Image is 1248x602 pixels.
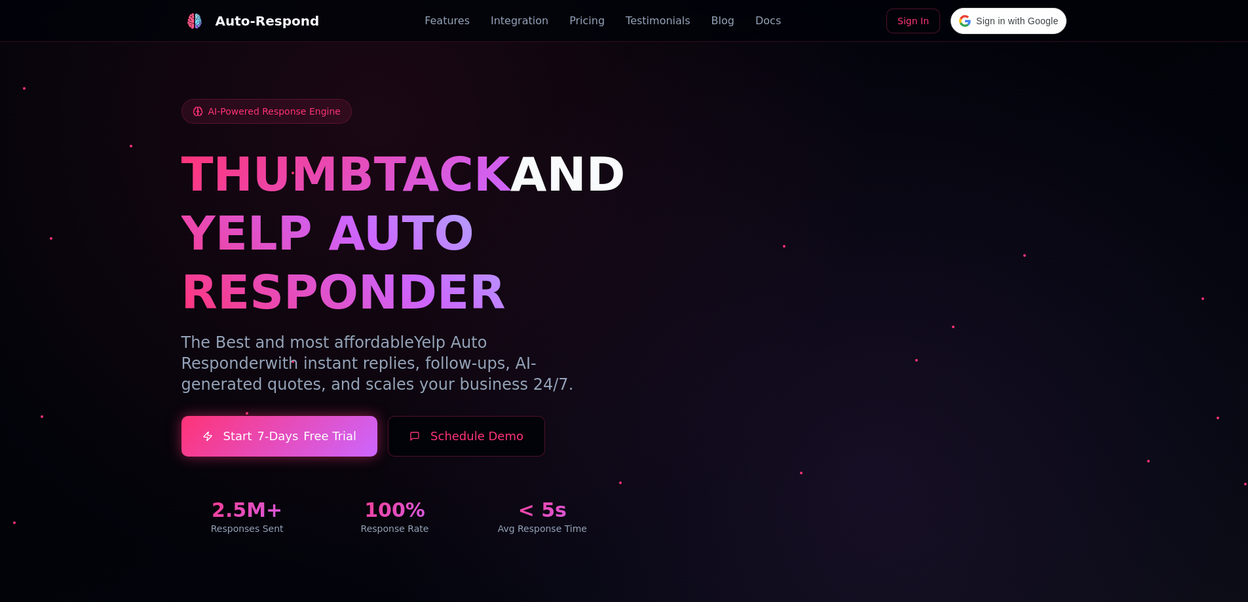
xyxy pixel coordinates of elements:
[951,8,1067,34] div: Sign in with Google
[208,105,341,118] span: AI-Powered Response Engine
[425,13,470,29] a: Features
[711,13,734,29] a: Blog
[510,147,626,202] span: AND
[216,12,320,30] div: Auto-Respond
[186,13,202,29] img: Auto-Respond Logo
[329,522,461,535] div: Response Rate
[755,13,781,29] a: Docs
[329,499,461,522] div: 100%
[569,13,605,29] a: Pricing
[181,333,487,373] span: Yelp Auto Responder
[181,204,609,322] h1: YELP AUTO RESPONDER
[181,147,510,202] span: THUMBTACK
[476,499,608,522] div: < 5s
[476,522,608,535] div: Avg Response Time
[257,427,298,445] span: 7-Days
[626,13,690,29] a: Testimonials
[181,522,313,535] div: Responses Sent
[181,332,609,395] p: The Best and most affordable with instant replies, follow-ups, AI-generated quotes, and scales yo...
[976,14,1058,28] span: Sign in with Google
[181,416,378,457] a: Start7-DaysFree Trial
[388,416,545,457] button: Schedule Demo
[491,13,548,29] a: Integration
[886,9,940,33] a: Sign In
[181,499,313,522] div: 2.5M+
[181,8,320,34] a: Auto-Respond LogoAuto-Respond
